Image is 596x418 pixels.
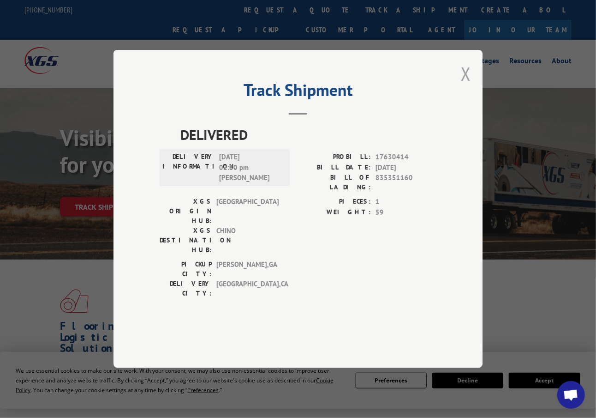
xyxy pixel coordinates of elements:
[216,260,279,279] span: [PERSON_NAME] , GA
[298,197,371,208] label: PIECES:
[461,61,471,86] button: Close modal
[180,125,436,145] span: DELIVERED
[160,279,212,299] label: DELIVERY CITY:
[375,207,436,218] span: 59
[162,152,215,184] label: DELIVERY INFORMATION:
[375,152,436,163] span: 17630414
[160,260,212,279] label: PICKUP CITY:
[298,152,371,163] label: PROBILL:
[160,84,436,101] h2: Track Shipment
[375,197,436,208] span: 1
[298,173,371,193] label: BILL OF LADING:
[160,197,212,226] label: XGS ORIGIN HUB:
[375,173,436,193] span: 835351160
[160,226,212,255] label: XGS DESTINATION HUB:
[216,197,279,226] span: [GEOGRAPHIC_DATA]
[298,207,371,218] label: WEIGHT:
[557,381,585,409] div: Open chat
[298,163,371,173] label: BILL DATE:
[216,226,279,255] span: CHINO
[216,279,279,299] span: [GEOGRAPHIC_DATA] , CA
[219,152,281,184] span: [DATE] 02:30 pm [PERSON_NAME]
[375,163,436,173] span: [DATE]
